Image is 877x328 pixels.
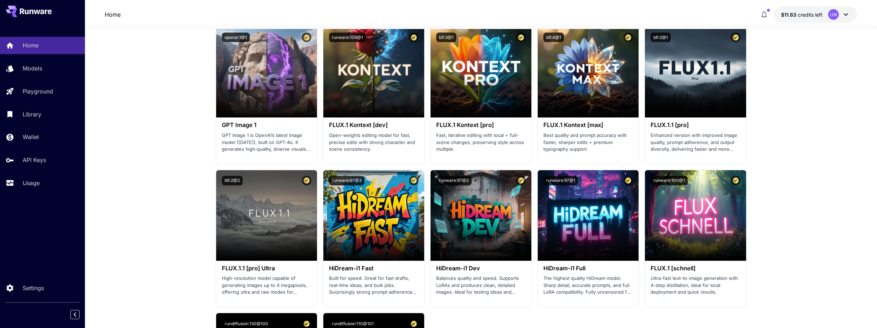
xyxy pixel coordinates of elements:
img: alt [323,27,424,117]
p: Playground [23,87,53,96]
h3: FLUX.1 Kontext [max] [543,122,633,128]
div: UN [828,9,839,20]
button: Certified Model – Vetted for best performance and includes a commercial license. [302,176,311,185]
p: Settings [23,284,44,292]
a: Home [105,10,121,19]
button: bfl:2@2 [222,176,243,185]
div: $11.6294 [781,11,823,18]
button: openai:1@1 [222,33,250,42]
img: alt [431,170,531,261]
p: Best quality and prompt accuracy with faster, sharper edits + premium typography support. [543,132,633,153]
p: Library [23,110,41,119]
button: runware:97@2 [436,176,472,185]
p: GPT Image 1 is OpenAI’s latest image model ([DATE]), built on GPT‑4o. It generates high‑quality, ... [222,132,311,153]
p: Models [23,64,42,73]
p: The highest quality HiDream model. Sharp detail, accurate prompts, and full LoRA compatibility. F... [543,275,633,296]
img: alt [431,27,531,117]
h3: HiDream-i1 Full [543,265,633,272]
button: Certified Model – Vetted for best performance and includes a commercial license. [409,176,419,185]
p: Fast, iterative editing with local + full-scene changes, preserving style across multiple. [436,132,526,153]
img: alt [645,170,746,261]
p: Wallet [23,133,39,141]
button: Certified Model – Vetted for best performance and includes a commercial license. [731,33,740,42]
div: Collapse sidebar [76,308,85,321]
button: runware:97@1 [543,176,578,185]
h3: FLUX.1.1 [pro] [651,122,740,128]
h3: FLUX.1 Kontext [pro] [436,122,526,128]
button: Certified Model – Vetted for best performance and includes a commercial license. [623,176,633,185]
button: bfl:3@1 [436,33,456,42]
button: $11.6294UN [774,6,857,23]
h3: FLUX.1 [schnell] [651,265,740,272]
p: High-resolution model capable of generating images up to 4 megapixels, offering ultra and raw mod... [222,275,311,296]
span: credits left [798,12,823,18]
h3: GPT Image 1 [222,122,311,128]
button: Certified Model – Vetted for best performance and includes a commercial license. [409,33,419,42]
p: Built for speed. Great for fast drafts, real-time ideas, and bulk jobs. Surprisingly strong promp... [329,275,419,296]
button: bfl:2@1 [651,33,671,42]
button: runware:100@1 [651,176,688,185]
h3: FLUX.1.1 [pro] Ultra [222,265,311,272]
h3: FLUX.1 Kontext [dev] [329,122,419,128]
button: runware:97@3 [329,176,364,185]
nav: breadcrumb [105,10,121,19]
button: runware:106@1 [329,33,366,42]
img: alt [538,170,639,261]
img: alt [538,27,639,117]
button: Certified Model – Vetted for best performance and includes a commercial license. [516,33,526,42]
button: Certified Model – Vetted for best performance and includes a commercial license. [731,176,740,185]
p: Balances quality and speed. Supports LoRAs and produces clean, detailed images. Ideal for testing... [436,275,526,296]
p: API Keys [23,156,46,164]
span: $11.63 [781,12,798,18]
img: alt [323,170,424,261]
button: bfl:4@1 [543,33,564,42]
h3: HiDream-i1 Fast [329,265,419,272]
p: Ultra-fast text-to-image generation with 4-step distillation, ideal for local deployment and quic... [651,275,740,296]
button: Certified Model – Vetted for best performance and includes a commercial license. [516,176,526,185]
img: alt [645,27,746,117]
img: alt [216,170,317,261]
p: Home [23,41,39,50]
h3: HiDream-i1 Dev [436,265,526,272]
p: Usage [23,179,40,187]
button: Collapse sidebar [70,310,80,319]
p: Enhanced version with improved image quality, prompt adherence, and output diversity, delivering ... [651,132,740,153]
button: Certified Model – Vetted for best performance and includes a commercial license. [302,33,311,42]
p: Open-weights editing model for fast, precise edits with strong character and scene consistency. [329,132,419,153]
img: alt [216,27,317,117]
button: Certified Model – Vetted for best performance and includes a commercial license. [623,33,633,42]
